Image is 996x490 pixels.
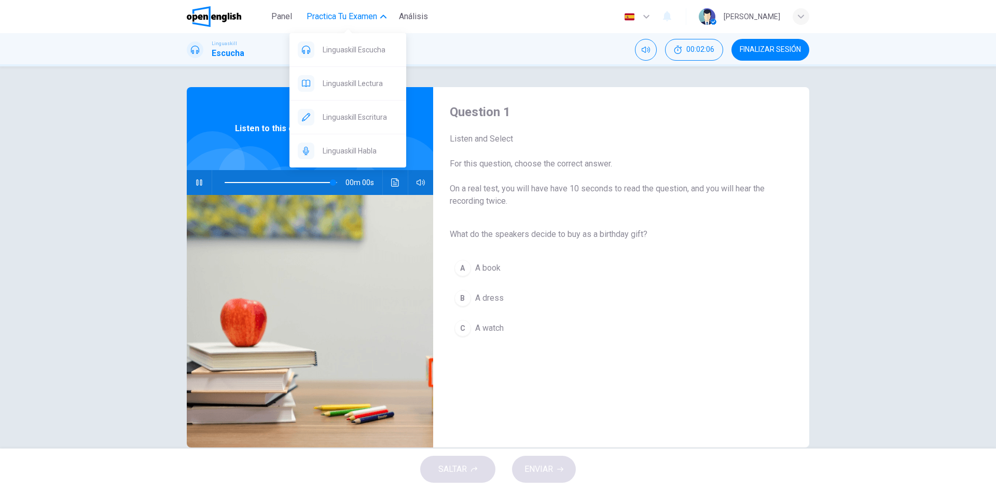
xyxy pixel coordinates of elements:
[450,285,776,311] button: BA dress
[635,39,657,61] div: Silenciar
[740,46,801,54] span: FINALIZAR SESIÓN
[724,10,780,23] div: [PERSON_NAME]
[665,39,723,61] div: Ocultar
[323,111,398,123] span: Linguaskill Escritura
[345,170,382,195] span: 00m 00s
[450,183,776,207] span: On a real test, you will have have 10 seconds to read the question, and you will hear the recordi...
[212,47,244,60] h1: Escucha
[289,134,406,167] div: Linguaskill Habla
[450,158,776,170] span: For this question, choose the correct answer.
[450,315,776,341] button: CA watch
[450,104,776,120] h4: Question 1
[289,67,406,100] div: Linguaskill Lectura
[289,101,406,134] div: Linguaskill Escritura
[323,77,398,90] span: Linguaskill Lectura
[187,6,241,27] img: OpenEnglish logo
[399,10,428,23] span: Análisis
[323,44,398,56] span: Linguaskill Escucha
[475,322,504,334] span: A watch
[475,262,501,274] span: A book
[302,7,391,26] button: Practica tu examen
[235,122,385,135] span: Listen to this clip about a birthday gift.
[265,7,298,26] button: Panel
[665,39,723,61] button: 00:02:06
[454,320,471,337] div: C
[187,6,265,27] a: OpenEnglish logo
[323,145,398,157] span: Linguaskill Habla
[395,7,432,26] button: Análisis
[450,228,776,241] span: What do the speakers decide to buy as a birthday gift?
[731,39,809,61] button: FINALIZAR SESIÓN
[623,13,636,21] img: es
[475,292,504,304] span: A dress
[187,195,433,447] img: Listen to this clip about a birthday gift.
[454,260,471,276] div: A
[387,170,404,195] button: Haz clic para ver la transcripción del audio
[454,290,471,306] div: B
[271,10,292,23] span: Panel
[686,46,714,54] span: 00:02:06
[699,8,715,25] img: Profile picture
[307,10,377,23] span: Practica tu examen
[450,255,776,281] button: AA book
[212,40,237,47] span: Linguaskill
[289,33,406,66] div: Linguaskill Escucha
[450,133,776,145] span: Listen and Select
